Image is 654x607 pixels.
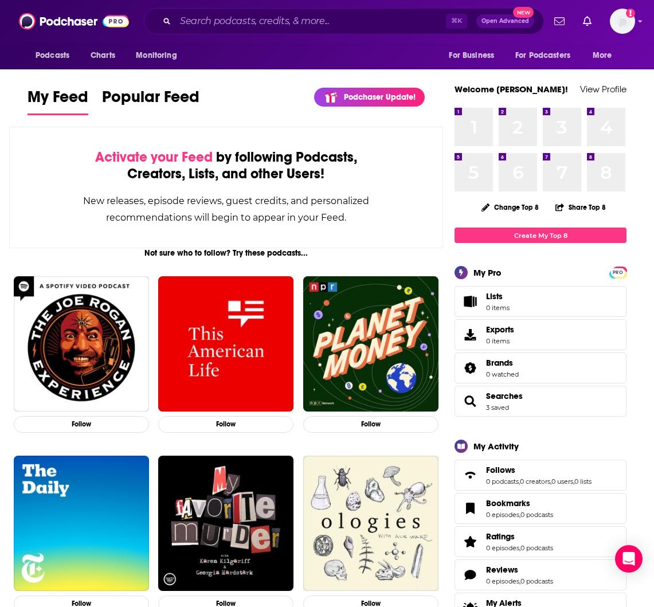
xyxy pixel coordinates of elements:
span: Charts [91,48,115,64]
img: My Favorite Murder with Karen Kilgariff and Georgia Hardstark [158,456,293,591]
span: 0 items [486,337,514,345]
a: Exports [455,319,626,350]
span: Lists [486,291,503,301]
a: Ratings [486,531,553,542]
span: Ratings [486,531,515,542]
a: 0 podcasts [520,511,553,519]
button: open menu [28,45,84,66]
span: Reviews [486,565,518,575]
a: PRO [611,268,625,276]
span: Searches [455,386,626,417]
span: Bookmarks [455,493,626,524]
span: Brands [486,358,513,368]
a: Bookmarks [486,498,553,508]
button: open menu [441,45,508,66]
span: , [519,477,520,485]
button: Change Top 8 [475,200,546,214]
span: Follows [455,460,626,491]
a: Follows [486,465,592,475]
a: 0 episodes [486,511,519,519]
input: Search podcasts, credits, & more... [175,12,446,30]
span: Reviews [455,559,626,590]
a: Podchaser - Follow, Share and Rate Podcasts [19,10,129,32]
button: Follow [158,416,293,433]
span: Open Advanced [481,18,529,24]
div: My Activity [473,441,519,452]
a: 0 podcasts [520,577,553,585]
button: Follow [303,416,438,433]
a: My Feed [28,87,88,115]
span: ⌘ K [446,14,467,29]
a: Follows [459,467,481,483]
a: 0 users [551,477,573,485]
div: by following Podcasts, Creators, Lists, and other Users! [67,149,385,182]
span: Exports [459,327,481,343]
img: Planet Money [303,276,438,412]
span: , [519,577,520,585]
img: Ologies with Alie Ward [303,456,438,591]
span: Bookmarks [486,498,530,508]
a: 0 lists [574,477,592,485]
a: Show notifications dropdown [550,11,569,31]
span: New [513,7,534,18]
span: Podcasts [36,48,69,64]
a: Searches [486,391,523,401]
span: , [573,477,574,485]
a: Charts [83,45,122,66]
a: Popular Feed [102,87,199,115]
div: Not sure who to follow? Try these podcasts... [9,248,443,258]
div: My Pro [473,267,502,278]
span: 0 items [486,304,510,312]
span: My Feed [28,87,88,113]
a: Searches [459,393,481,409]
span: , [550,477,551,485]
span: Ratings [455,526,626,557]
span: Popular Feed [102,87,199,113]
img: User Profile [610,9,635,34]
a: 0 episodes [486,544,519,552]
span: Monitoring [136,48,177,64]
span: For Podcasters [515,48,570,64]
a: 3 saved [486,404,509,412]
span: , [519,511,520,519]
a: 0 podcasts [486,477,519,485]
a: Create My Top 8 [455,228,626,243]
span: , [519,544,520,552]
img: The Daily [14,456,149,591]
a: 0 podcasts [520,544,553,552]
img: This American Life [158,276,293,412]
a: Ratings [459,534,481,550]
button: Share Top 8 [555,196,606,218]
span: Logged in as sashagoldin [610,9,635,34]
button: Follow [14,416,149,433]
div: Open Intercom Messenger [615,545,643,573]
button: Open AdvancedNew [476,14,534,28]
div: Search podcasts, credits, & more... [144,8,544,34]
span: Brands [455,353,626,383]
img: The Joe Rogan Experience [14,276,149,412]
button: open menu [128,45,191,66]
div: New releases, episode reviews, guest credits, and personalized recommendations will begin to appe... [67,193,385,226]
a: 0 episodes [486,577,519,585]
button: Show profile menu [610,9,635,34]
a: 0 watched [486,370,519,378]
p: Podchaser Update! [344,92,416,102]
button: open menu [585,45,626,66]
span: For Business [449,48,494,64]
span: More [593,48,612,64]
span: Activate your Feed [95,148,213,166]
span: PRO [611,268,625,277]
svg: Add a profile image [626,9,635,18]
a: Reviews [459,567,481,583]
span: Exports [486,324,514,335]
span: Lists [486,291,510,301]
span: Lists [459,293,481,310]
a: View Profile [580,84,626,95]
button: open menu [508,45,587,66]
